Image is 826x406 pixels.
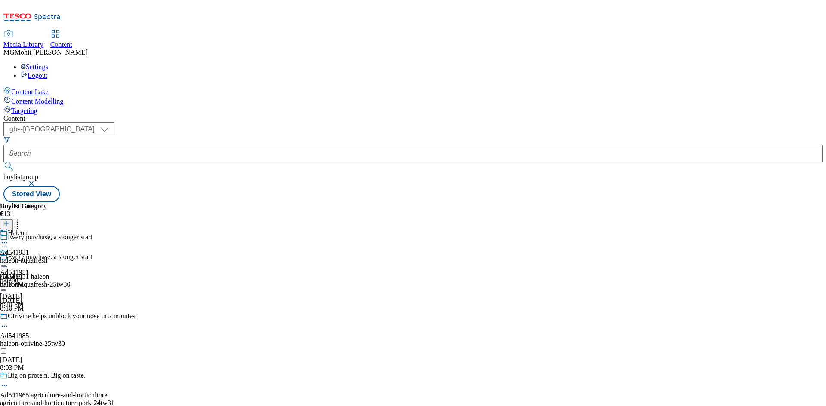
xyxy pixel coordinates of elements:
[21,63,48,70] a: Settings
[11,98,63,105] span: Content Modelling
[3,86,823,96] a: Content Lake
[3,136,10,143] svg: Search Filters
[3,115,823,122] div: Content
[15,49,88,56] span: Mohit [PERSON_NAME]
[3,31,43,49] a: Media Library
[11,88,49,95] span: Content Lake
[8,253,92,261] div: Every purchase, a stonger start
[8,312,135,320] div: Otrivine helps unblock your nose in 2 minutes
[3,145,823,162] input: Search
[50,41,72,48] span: Content
[3,49,15,56] span: MG
[3,173,38,180] span: buylistgroup
[8,372,86,379] div: Big on protein. Big on taste.
[8,233,92,241] div: Every purchase, a stonger start
[3,96,823,105] a: Content Modelling
[50,31,72,49] a: Content
[3,186,60,202] button: Stored View
[3,105,823,115] a: Targeting
[21,72,47,79] a: Logout
[8,229,28,237] div: Haleon
[3,41,43,48] span: Media Library
[11,107,37,114] span: Targeting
